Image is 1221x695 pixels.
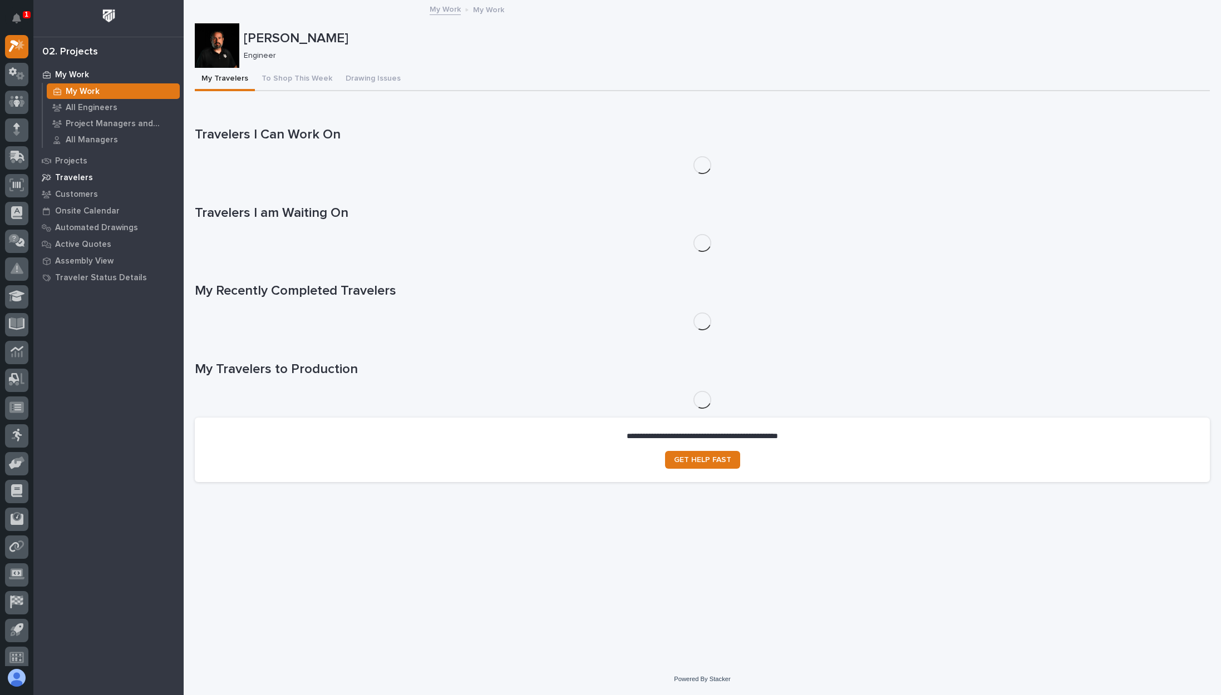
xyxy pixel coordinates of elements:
[244,31,1205,47] p: [PERSON_NAME]
[5,666,28,689] button: users-avatar
[66,135,118,145] p: All Managers
[43,132,184,147] a: All Managers
[33,66,184,83] a: My Work
[55,206,120,216] p: Onsite Calendar
[195,205,1210,221] h1: Travelers I am Waiting On
[33,202,184,219] a: Onsite Calendar
[43,116,184,131] a: Project Managers and Engineers
[55,223,138,233] p: Automated Drawings
[55,156,87,166] p: Projects
[99,6,119,26] img: Workspace Logo
[43,100,184,115] a: All Engineers
[33,269,184,286] a: Traveler Status Details
[195,361,1210,378] h1: My Travelers to Production
[33,186,184,202] a: Customers
[55,190,98,200] p: Customers
[55,240,111,250] p: Active Quotes
[473,3,504,15] p: My Work
[66,103,117,113] p: All Engineers
[33,152,184,169] a: Projects
[33,252,184,269] a: Assembly View
[195,283,1210,299] h1: My Recently Completed Travelers
[42,46,98,58] div: 02. Projects
[665,451,740,469] a: GET HELP FAST
[66,119,175,129] p: Project Managers and Engineers
[14,13,28,31] div: Notifications1
[430,2,461,15] a: My Work
[55,173,93,183] p: Travelers
[5,7,28,30] button: Notifications
[33,219,184,236] a: Automated Drawings
[43,83,184,99] a: My Work
[195,68,255,91] button: My Travelers
[66,87,100,97] p: My Work
[195,127,1210,143] h1: Travelers I Can Work On
[24,11,28,18] p: 1
[33,169,184,186] a: Travelers
[244,51,1201,61] p: Engineer
[55,273,147,283] p: Traveler Status Details
[674,456,731,464] span: GET HELP FAST
[55,70,89,80] p: My Work
[255,68,339,91] button: To Shop This Week
[339,68,407,91] button: Drawing Issues
[55,256,114,266] p: Assembly View
[674,676,730,682] a: Powered By Stacker
[33,236,184,252] a: Active Quotes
